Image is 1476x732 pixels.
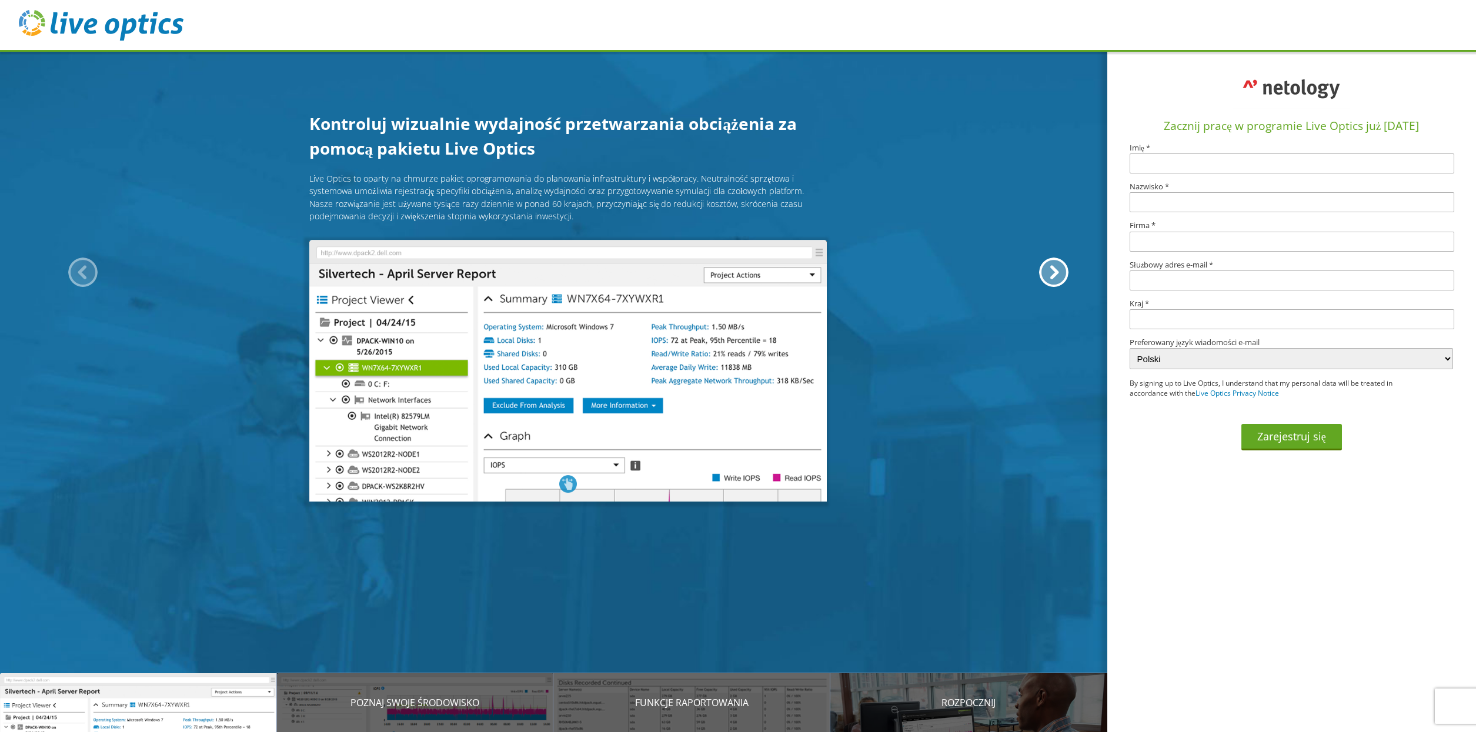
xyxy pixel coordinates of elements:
h1: Zacznij pracę w programie Live Optics już [DATE] [1112,118,1472,135]
img: Przedstawiamy Live Optics [309,240,827,502]
h1: Kontroluj wizualnie wydajność przetwarzania obciążenia za pomocą pakietu Live Optics [309,111,827,161]
label: Preferowany język wiadomości e-mail [1130,339,1453,346]
label: Imię * [1130,144,1453,152]
p: Funkcje raportowania [553,696,830,710]
a: Live Optics Privacy Notice [1196,388,1279,398]
button: Zarejestruj się [1241,424,1342,450]
label: Służbowy adres e-mail * [1130,261,1453,269]
p: By signing up to Live Optics, I understand that my personal data will be treated in accordance wi... [1130,379,1421,399]
label: Kraj * [1130,300,1453,307]
img: D+khndCitN19wAAAABJRU5ErkJggg== [1233,62,1350,116]
p: Poznaj swoje środowisko [277,696,554,710]
p: Rozpocznij [830,696,1107,710]
img: live_optics_svg.svg [19,10,183,41]
label: Nazwisko * [1130,183,1453,190]
label: Firma * [1130,222,1453,229]
p: Live Optics to oparty na chmurze pakiet oprogramowania do planowania infrastruktury i współpracy.... [309,172,827,223]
